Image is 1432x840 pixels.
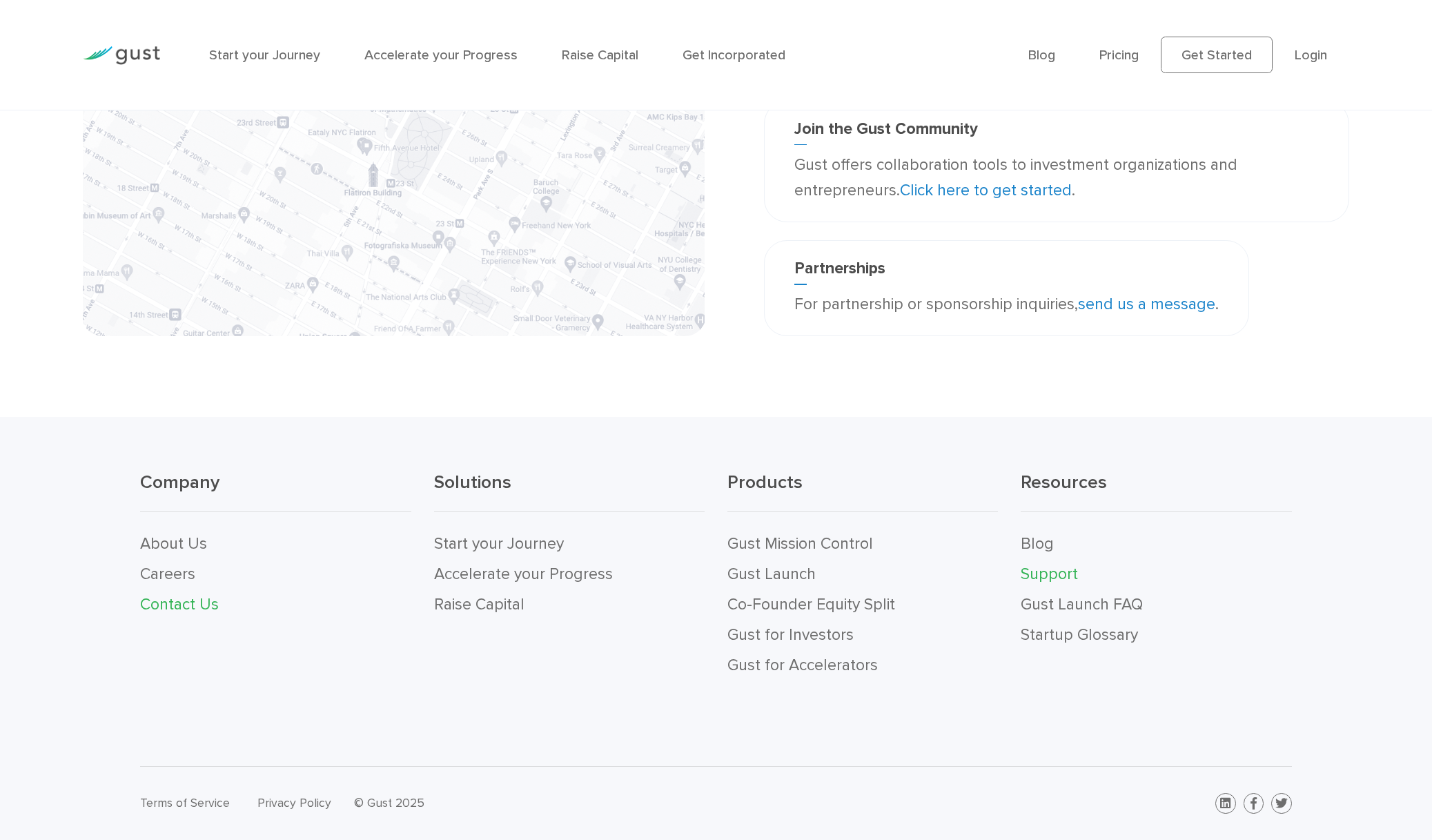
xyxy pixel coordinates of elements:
a: Start your Journey [209,47,320,63]
a: Terms of Service [140,796,230,810]
a: Privacy Policy [257,796,331,810]
a: Pricing [1099,47,1139,63]
a: Gust Launch FAQ [1021,595,1143,614]
a: Accelerate your Progress [364,47,518,63]
img: Gust Logo [83,46,160,65]
a: Login [1295,47,1327,63]
a: Click here to get started [900,181,1072,199]
a: Raise Capital [562,47,638,63]
h3: Partnerships [794,260,1219,285]
a: Accelerate your Progress [434,565,613,583]
div: © Gust 2025 [354,793,705,814]
a: Blog [1028,47,1055,63]
a: Gust Launch [727,565,816,583]
p: Gust offers collaboration tools to investment organizations and entrepreneurs. . [794,152,1319,203]
a: Support [1021,565,1078,583]
h3: Solutions [434,470,705,512]
a: Blog [1021,534,1054,553]
a: Raise Capital [434,595,524,614]
a: Gust for Investors [727,625,854,644]
h3: Resources [1021,470,1291,512]
a: Get Incorporated [683,47,785,63]
a: Careers [140,565,195,583]
a: Start your Journey [434,534,564,553]
a: Gust Mission Control [727,534,873,553]
a: Gust for Accelerators [727,656,878,674]
h3: Products [727,470,998,512]
p: For partnership or sponsorship inquiries, . [794,291,1219,317]
a: About Us [140,534,207,553]
a: Co-Founder Equity Split [727,595,895,614]
h3: Company [140,470,411,512]
a: Contact Us [140,595,219,614]
a: Startup Glossary [1021,625,1138,644]
a: send us a message [1078,295,1215,313]
a: Get Started [1161,37,1272,73]
h3: Join the Gust Community [794,120,1319,146]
